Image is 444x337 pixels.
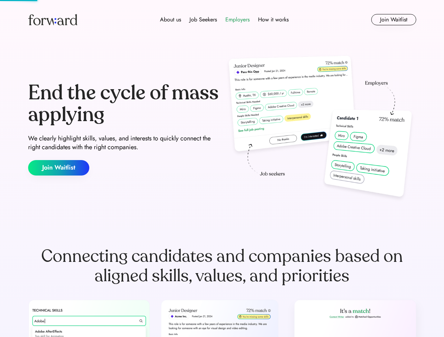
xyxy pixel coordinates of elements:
[28,246,416,286] div: Connecting candidates and companies based on aligned skills, values, and priorities
[189,15,217,24] div: Job Seekers
[28,82,219,125] div: End the cycle of mass applying
[225,53,416,204] img: hero-image.png
[225,15,250,24] div: Employers
[371,14,416,25] button: Join Waitlist
[28,160,89,176] button: Join Waitlist
[258,15,289,24] div: How it works
[28,134,219,152] div: We clearly highlight skills, values, and interests to quickly connect the right candidates with t...
[160,15,181,24] div: About us
[28,14,77,25] img: Forward logo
